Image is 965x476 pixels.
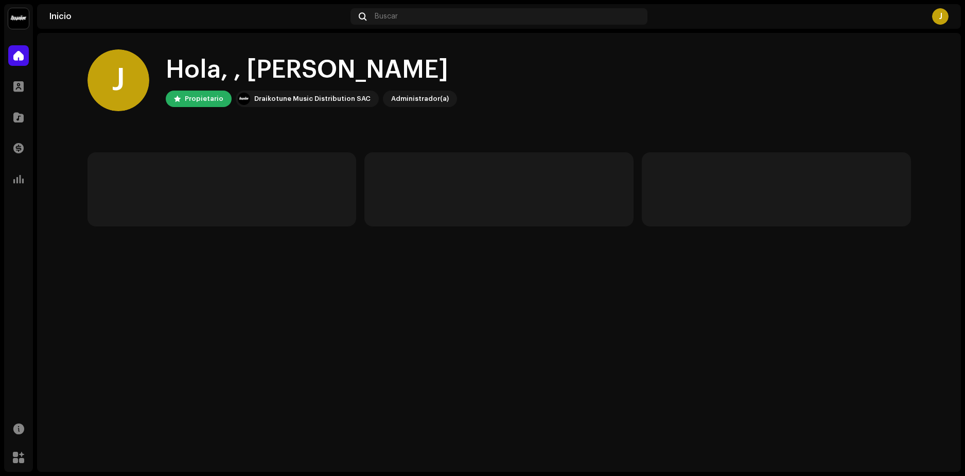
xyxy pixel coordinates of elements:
[166,54,457,86] div: Hola, , [PERSON_NAME]
[254,93,371,105] div: Draikotune Music Distribution SAC
[375,12,398,21] span: Buscar
[8,8,29,29] img: 10370c6a-d0e2-4592-b8a2-38f444b0ca44
[185,93,223,105] div: Propietario
[87,49,149,111] div: J
[49,12,346,21] div: Inicio
[238,93,250,105] img: 10370c6a-d0e2-4592-b8a2-38f444b0ca44
[391,93,449,105] div: Administrador(a)
[932,8,949,25] div: J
